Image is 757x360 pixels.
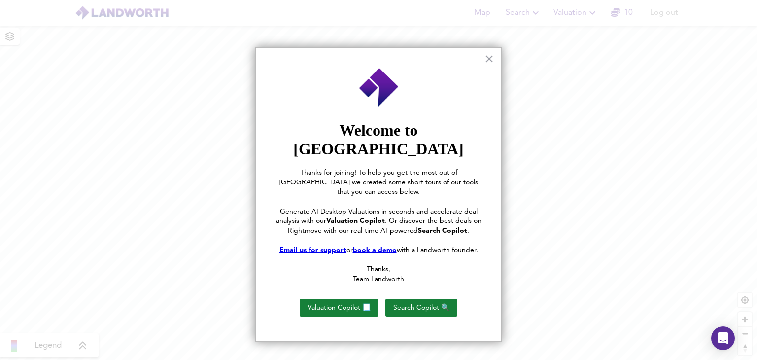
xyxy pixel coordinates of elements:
a: Email us for support [279,247,346,253]
p: Welcome to [GEOGRAPHIC_DATA] [275,121,482,159]
button: Close [484,51,494,67]
strong: Valuation Copilot [326,217,385,224]
p: Team Landworth [275,275,482,285]
button: Valuation Copilot 📃 [300,299,378,317]
a: book a demo [353,247,397,253]
p: Thanks, [275,265,482,275]
p: Thanks for joining! To help you get the most out of [GEOGRAPHIC_DATA] we created some short tours... [275,168,482,197]
img: Employee Photo [358,68,400,108]
span: Generate AI Desktop Valuations in seconds and accelerate deal analysis with our [276,208,480,225]
div: Open Intercom Messenger [711,326,735,350]
span: . [467,227,469,234]
button: Search Copilot 🔍 [385,299,457,317]
strong: Search Copilot [418,227,467,234]
span: or [346,247,353,253]
span: with a Landworth founder. [397,247,478,253]
span: . Or discover the best deals on Rightmove with our real-time AI-powered [288,217,483,234]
